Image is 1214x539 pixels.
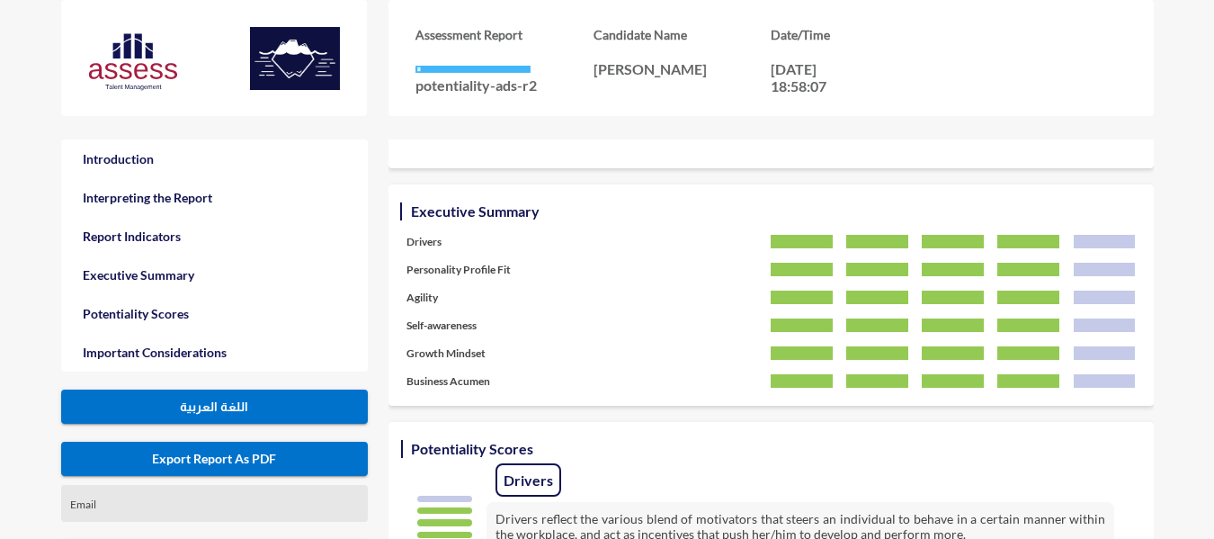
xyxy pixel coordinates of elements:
[61,333,369,372] a: Important Considerations
[61,442,369,476] button: Export Report As PDF
[415,76,594,94] p: potentiality-ads-r2
[415,27,594,42] h3: Assessment Report
[61,217,369,256] a: Report Indicators
[61,390,369,424] button: اللغة العربية
[406,291,589,304] span: Agility
[61,256,369,294] a: Executive Summary
[406,436,538,462] h3: Potentiality Scores
[180,400,248,414] span: اللغة العربية
[771,60,852,94] p: [DATE] 18:58:07
[406,198,544,224] h3: Executive Summary
[406,346,589,360] span: Growth Mindset
[250,27,340,90] img: c18e5490-1be3-11ed-ac5f-1d8f5a949683_ASSESS%20Potentiality%20R2
[406,263,589,276] span: Personality Profile Fit
[594,60,772,77] p: [PERSON_NAME]
[152,451,276,466] span: Export Report As PDF
[495,463,561,497] span: Drivers
[406,374,589,388] span: Business Acumen
[61,294,369,333] a: Potentiality Scores
[406,319,589,332] span: Self-awareness
[88,31,178,94] img: Assess%20new%20logo-03.svg
[594,27,772,42] h3: Candidate Name
[406,235,589,248] span: Drivers
[61,178,369,217] a: Interpreting the Report
[61,139,369,178] a: Introduction
[771,27,949,42] h3: Date/Time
